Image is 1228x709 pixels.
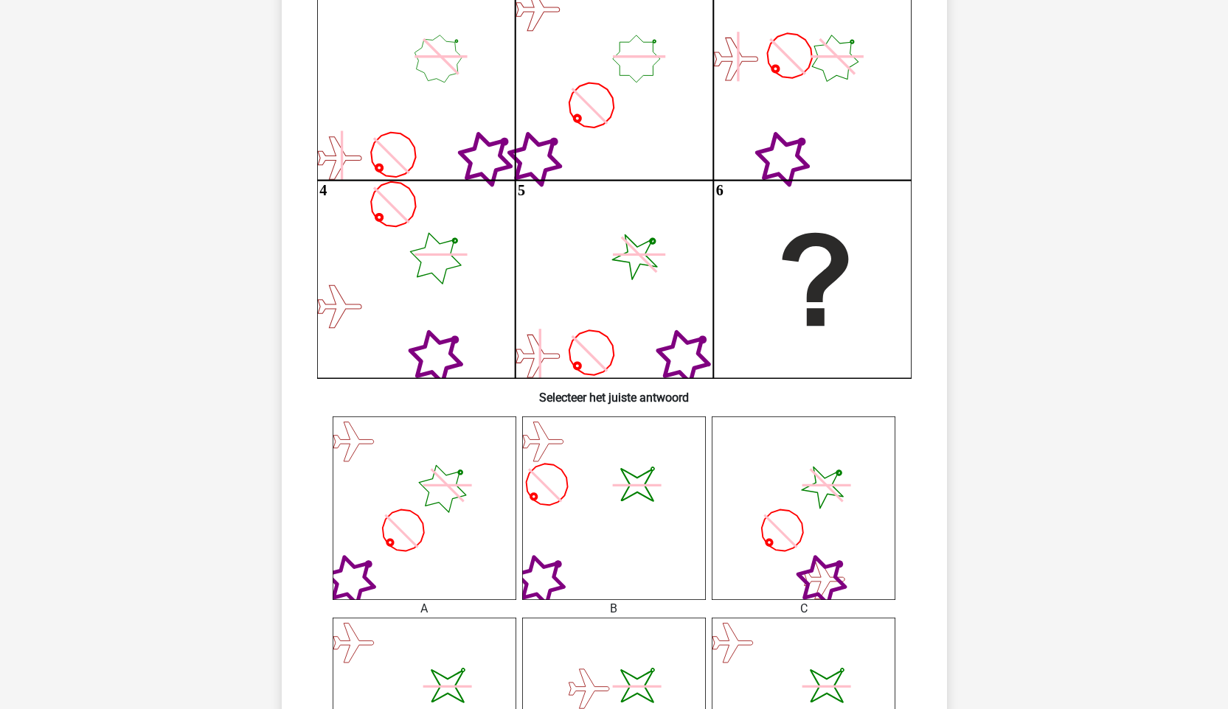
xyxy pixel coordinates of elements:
[322,600,527,618] div: A
[305,379,923,405] h6: Selecteer het juiste antwoord
[518,182,525,198] text: 5
[319,182,327,198] text: 4
[701,600,906,618] div: C
[511,600,717,618] div: B
[715,182,723,198] text: 6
